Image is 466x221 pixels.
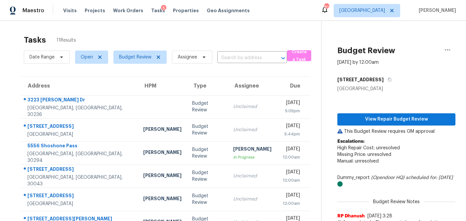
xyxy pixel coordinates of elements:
[324,4,329,11] div: 81
[217,53,269,63] input: Search by address
[282,108,300,114] div: 5:05pm
[290,48,308,63] span: Create a Task
[29,54,55,60] span: Date Range
[24,37,46,43] h2: Tasks
[337,146,400,150] span: High Repair Cost: unresolved
[287,50,311,61] button: Create a Task
[27,96,133,105] div: 3223 [PERSON_NAME] Dr
[27,123,133,131] div: [STREET_ADDRESS]
[27,192,133,201] div: [STREET_ADDRESS]
[369,199,424,205] span: Budget Review Notes
[27,174,133,187] div: [GEOGRAPHIC_DATA], [GEOGRAPHIC_DATA], 30043
[21,77,138,95] th: Address
[337,59,379,66] div: [DATE] by 12:00am
[63,7,77,14] span: Visits
[282,177,300,184] div: 12:00am
[143,149,182,157] div: [PERSON_NAME]
[27,105,133,118] div: [GEOGRAPHIC_DATA], [GEOGRAPHIC_DATA], 30236
[173,7,199,14] span: Properties
[192,146,223,160] div: Budget Review
[233,196,272,203] div: Unclaimed
[406,175,453,180] i: scheduled for: [DATE]
[337,174,455,188] div: Dummy_report
[143,172,182,180] div: [PERSON_NAME]
[277,77,310,95] th: Due
[207,7,250,14] span: Geo Assignments
[192,123,223,136] div: Budget Review
[337,159,379,164] span: Manual: unresolved
[337,152,391,157] span: Missing Price: unresolved
[228,77,277,95] th: Assignee
[27,166,133,174] div: [STREET_ADDRESS]
[337,86,455,92] div: [GEOGRAPHIC_DATA]
[27,151,133,164] div: [GEOGRAPHIC_DATA], [GEOGRAPHIC_DATA], 30294
[22,7,44,14] span: Maestro
[233,127,272,133] div: Unclaimed
[384,74,393,86] button: Copy Address
[282,131,300,137] div: 5:44pm
[337,76,384,83] h5: [STREET_ADDRESS]
[339,7,385,14] span: [GEOGRAPHIC_DATA]
[416,7,456,14] span: [PERSON_NAME]
[278,54,288,63] button: Open
[192,100,223,113] div: Budget Review
[143,126,182,134] div: [PERSON_NAME]
[233,154,272,161] div: In Progress
[192,169,223,183] div: Budget Review
[282,200,300,207] div: 12:00am
[337,213,365,219] span: RP Dhanush
[282,99,300,108] div: [DATE]
[27,131,133,138] div: [GEOGRAPHIC_DATA]
[282,192,300,200] div: [DATE]
[282,169,300,177] div: [DATE]
[282,146,300,154] div: [DATE]
[27,142,133,151] div: 5556 Shoshone Pass
[143,195,182,203] div: [PERSON_NAME]
[138,77,187,95] th: HPM
[151,8,165,13] span: Tasks
[27,201,133,207] div: [GEOGRAPHIC_DATA]
[81,54,93,60] span: Open
[57,37,76,44] span: 11 Results
[282,123,300,131] div: [DATE]
[233,146,272,154] div: [PERSON_NAME]
[119,54,151,60] span: Budget Review
[187,77,228,95] th: Type
[337,139,364,144] b: Escalations:
[233,103,272,110] div: Unclaimed
[161,5,166,12] div: 5
[233,173,272,179] div: Unclaimed
[371,175,404,180] i: (Opendoor HQ)
[113,7,143,14] span: Work Orders
[337,128,455,135] p: This Budget Review requires GM approval
[85,7,105,14] span: Projects
[178,54,197,60] span: Assignee
[337,47,395,54] h2: Budget Review
[192,193,223,206] div: Budget Review
[367,214,392,218] span: [DATE] 3:28
[282,154,300,161] div: 12:00am
[337,113,455,126] button: View Repair Budget Review
[343,115,450,124] span: View Repair Budget Review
